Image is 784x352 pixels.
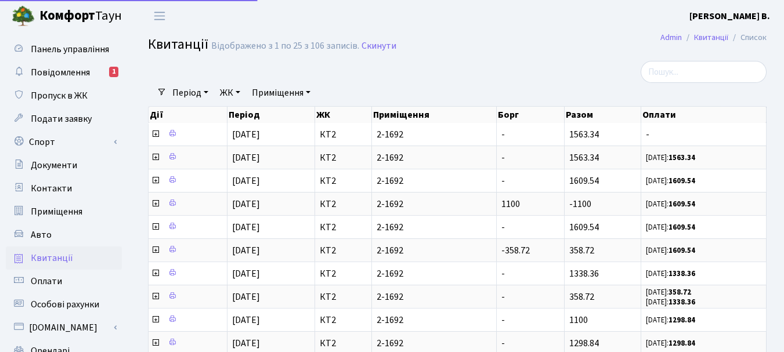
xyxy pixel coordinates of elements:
[569,128,599,141] span: 1563.34
[232,267,260,280] span: [DATE]
[320,176,367,186] span: КТ2
[320,199,367,209] span: КТ2
[320,315,367,325] span: КТ2
[377,339,492,348] span: 2-1692
[501,175,505,187] span: -
[109,67,118,77] div: 1
[320,246,367,255] span: КТ2
[6,107,122,130] a: Подати заявку
[501,128,505,141] span: -
[569,221,599,234] span: 1609.54
[6,223,122,246] a: Авто
[39,6,122,26] span: Таун
[669,245,695,256] b: 1609.54
[669,222,695,233] b: 1609.54
[6,38,122,61] a: Панель управління
[501,267,505,280] span: -
[247,83,315,103] a: Приміщення
[31,228,52,241] span: Авто
[377,315,492,325] span: 2-1692
[6,61,122,84] a: Повідомлення1
[669,199,695,209] b: 1609.54
[728,31,767,44] li: Список
[232,151,260,164] span: [DATE]
[232,128,260,141] span: [DATE]
[569,337,599,350] span: 1298.84
[646,153,695,163] small: [DATE]:
[320,269,367,278] span: КТ2
[372,107,497,123] th: Приміщення
[6,200,122,223] a: Приміщення
[501,151,505,164] span: -
[232,291,260,303] span: [DATE]
[569,291,594,303] span: 358.72
[669,338,695,349] b: 1298.84
[646,130,761,139] span: -
[377,246,492,255] span: 2-1692
[377,292,492,302] span: 2-1692
[12,5,35,28] img: logo.png
[501,244,530,257] span: -358.72
[669,297,695,307] b: 1338.36
[31,66,90,79] span: Повідомлення
[669,315,695,325] b: 1298.84
[689,9,770,23] a: [PERSON_NAME] В.
[232,244,260,257] span: [DATE]
[31,205,82,218] span: Приміщення
[31,182,72,195] span: Контакти
[6,130,122,154] a: Спорт
[227,107,315,123] th: Період
[39,6,95,25] b: Комфорт
[31,298,99,311] span: Особові рахунки
[669,287,691,297] b: 358.72
[149,107,227,123] th: Дії
[501,291,505,303] span: -
[646,338,695,349] small: [DATE]:
[569,267,599,280] span: 1338.36
[646,268,695,279] small: [DATE]:
[232,314,260,326] span: [DATE]
[320,223,367,232] span: КТ2
[320,339,367,348] span: КТ2
[646,287,691,297] small: [DATE]:
[215,83,245,103] a: ЖК
[31,43,109,56] span: Панель управління
[320,153,367,162] span: КТ2
[569,151,599,164] span: 1563.34
[689,10,770,23] b: [PERSON_NAME] В.
[501,314,505,326] span: -
[569,175,599,187] span: 1609.54
[646,176,695,186] small: [DATE]:
[569,244,594,257] span: 358.72
[646,297,695,307] small: [DATE]:
[377,176,492,186] span: 2-1692
[377,130,492,139] span: 2-1692
[320,130,367,139] span: КТ2
[643,26,784,50] nav: breadcrumb
[6,246,122,270] a: Квитанції
[646,245,695,256] small: [DATE]:
[641,107,767,123] th: Оплати
[377,153,492,162] span: 2-1692
[646,222,695,233] small: [DATE]:
[669,176,695,186] b: 1609.54
[377,269,492,278] span: 2-1692
[6,154,122,177] a: Документи
[148,34,208,55] span: Квитанції
[6,270,122,293] a: Оплати
[232,175,260,187] span: [DATE]
[211,41,359,52] div: Відображено з 1 по 25 з 106 записів.
[646,199,695,209] small: [DATE]:
[320,292,367,302] span: КТ2
[501,198,520,211] span: 1100
[377,199,492,209] span: 2-1692
[669,153,695,163] b: 1563.34
[641,61,767,83] input: Пошук...
[660,31,682,43] a: Admin
[569,314,588,326] span: 1100
[646,315,695,325] small: [DATE]:
[168,83,213,103] a: Період
[6,293,122,316] a: Особові рахунки
[145,6,174,26] button: Переключити навігацію
[315,107,372,123] th: ЖК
